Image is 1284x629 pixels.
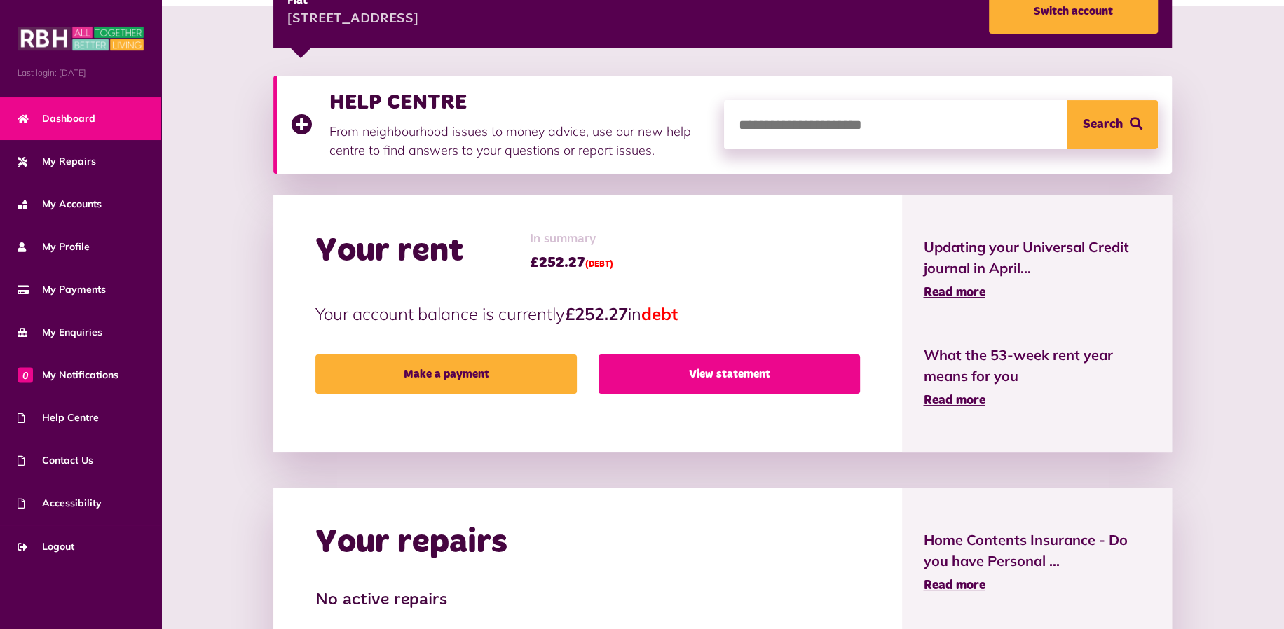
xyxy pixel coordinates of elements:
p: Your account balance is currently in [315,301,860,326]
h3: No active repairs [315,590,860,611]
span: Logout [18,539,74,554]
a: Make a payment [315,354,577,394]
a: What the 53-week rent year means for you Read more [923,345,1150,410]
h3: HELP CENTRE [329,90,710,115]
span: Last login: [DATE] [18,67,144,79]
img: MyRBH [18,25,144,53]
a: View statement [599,354,860,394]
span: Help Centre [18,410,99,425]
span: Read more [923,286,985,299]
h2: Your repairs [315,523,507,563]
strong: £252.27 [565,303,628,324]
a: Updating your Universal Credit journal in April... Read more [923,237,1150,303]
span: My Enquiries [18,325,102,340]
span: Contact Us [18,453,93,468]
span: My Notifications [18,368,118,382]
span: My Repairs [18,154,96,169]
button: Search [1067,100,1158,149]
span: Home Contents Insurance - Do you have Personal ... [923,530,1150,572]
span: (DEBT) [585,261,613,269]
span: Search [1082,100,1122,149]
span: Updating your Universal Credit journal in April... [923,237,1150,279]
span: Read more [923,579,985,592]
span: 0 [18,367,33,382]
span: Read more [923,394,985,407]
span: Accessibility [18,496,102,511]
span: My Accounts [18,197,102,212]
div: [STREET_ADDRESS] [287,9,418,30]
span: In summary [530,230,613,249]
span: My Profile [18,240,90,254]
p: From neighbourhood issues to money advice, use our new help centre to find answers to your questi... [329,122,710,160]
span: £252.27 [530,252,613,273]
span: debt [641,303,678,324]
h2: Your rent [315,231,463,272]
span: What the 53-week rent year means for you [923,345,1150,387]
a: Home Contents Insurance - Do you have Personal ... Read more [923,530,1150,595]
span: My Payments [18,282,106,297]
span: Dashboard [18,111,95,126]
